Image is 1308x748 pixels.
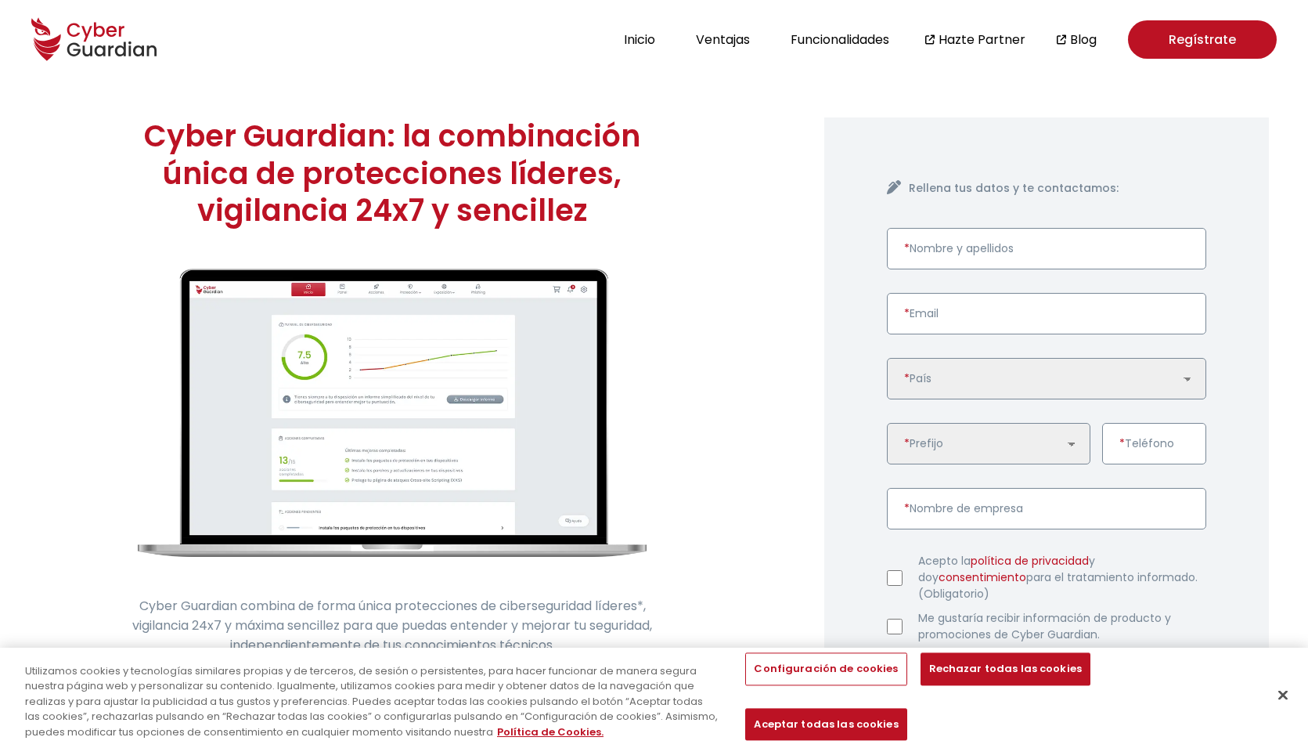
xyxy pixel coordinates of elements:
[918,553,1206,602] label: Acepto la y doy para el tratamiento informado. (Obligatorio)
[619,29,660,50] button: Inicio
[786,29,894,50] button: Funcionalidades
[497,725,604,739] a: Más información sobre su privacidad, se abre en una nueva pestaña
[118,117,666,229] h1: Cyber Guardian: la combinación única de protecciones líderes, vigilancia 24x7 y sencillez
[138,269,647,558] img: cyberguardian-home
[745,708,906,741] button: Aceptar todas las cookies
[939,30,1025,49] a: Hazte Partner
[1102,423,1206,464] input: Introduce un número de teléfono válido.
[921,653,1090,686] button: Rechazar todas las cookies
[939,569,1026,585] a: consentimiento
[918,610,1206,643] label: Me gustaría recibir información de producto y promociones de Cyber Guardian.
[1070,30,1097,49] a: Blog
[745,653,906,686] button: Configuración de cookies, Abre el cuadro de diálogo del centro de preferencias.
[1266,678,1300,713] button: Cerrar
[118,596,666,655] p: Cyber Guardian combina de forma única protecciones de ciberseguridad líderes*, vigilancia 24x7 y ...
[691,29,755,50] button: Ventajas
[909,180,1206,197] h4: Rellena tus datos y te contactamos:
[1128,20,1277,59] a: Regístrate
[971,553,1089,569] a: política de privacidad
[25,663,719,740] div: Utilizamos cookies y tecnologías similares propias y de terceros, de sesión o persistentes, para ...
